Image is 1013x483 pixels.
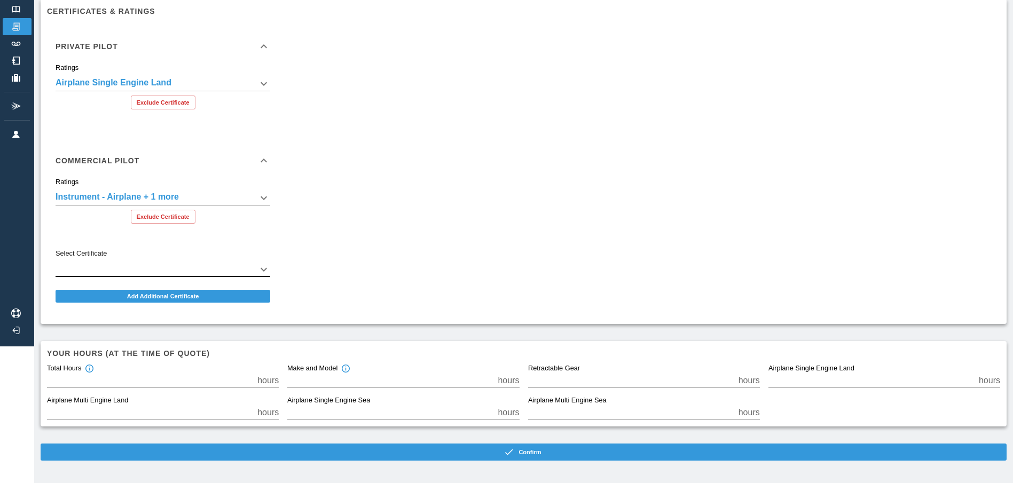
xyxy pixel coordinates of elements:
p: hours [498,374,519,387]
div: Airplane Single Engine Land [56,191,270,205]
p: hours [739,406,760,419]
h6: Private Pilot [56,43,118,50]
p: hours [257,374,279,387]
p: hours [498,406,519,419]
label: Select Certificate [56,249,107,258]
label: Retractable Gear [528,364,580,374]
button: Add Additional Certificate [56,290,270,303]
p: hours [979,374,1000,387]
div: Airplane Single Engine Land [56,76,270,91]
div: Private Pilot [47,29,279,64]
div: Make and Model [287,364,350,374]
label: Airplane Single Engine Land [768,364,854,374]
label: Ratings [56,63,78,73]
label: Airplane Multi Engine Land [47,396,128,406]
h6: Your hours (at the time of quote) [47,347,1000,359]
div: Commercial Pilot [47,178,279,232]
p: hours [739,374,760,387]
p: hours [257,406,279,419]
h6: Commercial Pilot [56,157,139,164]
button: Confirm [41,444,1007,461]
svg: Total hours in the make and model of the insured aircraft [341,364,351,374]
svg: Total hours in fixed-wing aircraft [84,364,94,374]
label: Airplane Single Engine Sea [287,396,370,406]
div: Private Pilot [47,64,279,118]
div: Commercial Pilot [47,144,279,178]
button: Exclude Certificate [131,96,195,109]
label: Ratings [56,177,78,187]
h6: Certificates & Ratings [47,5,1000,17]
label: Airplane Multi Engine Sea [528,396,607,406]
button: Exclude Certificate [131,210,195,224]
div: Total Hours [47,364,94,374]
